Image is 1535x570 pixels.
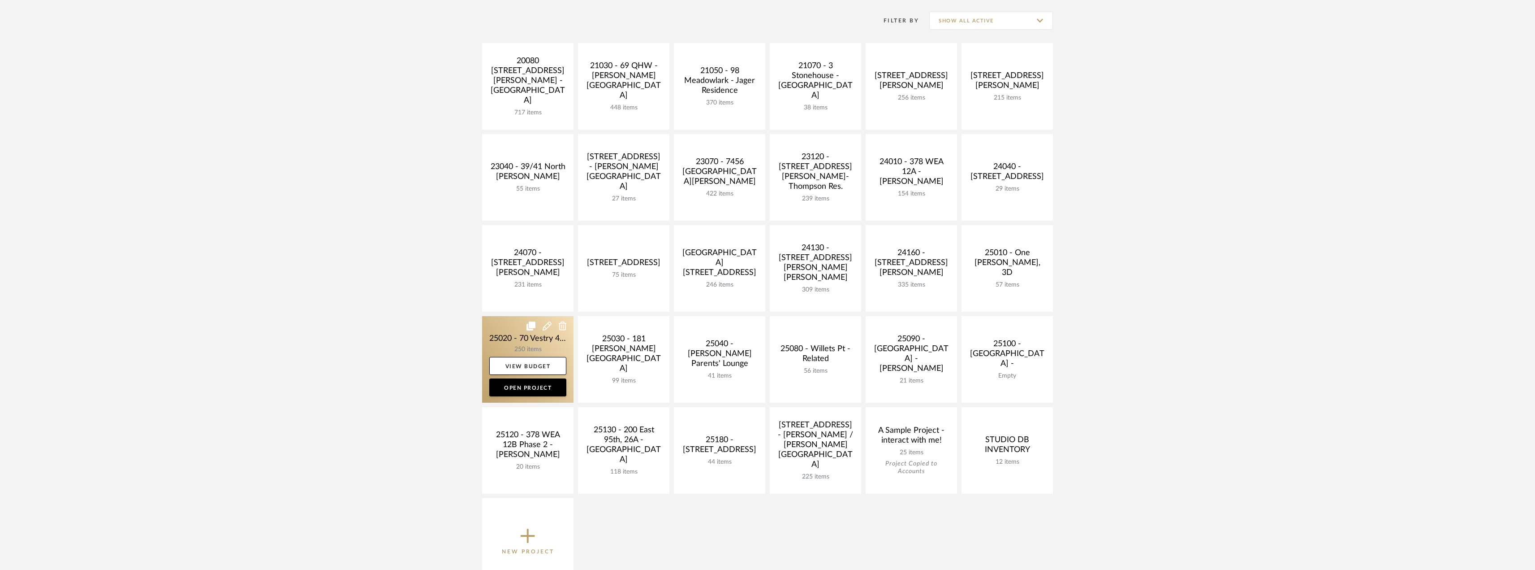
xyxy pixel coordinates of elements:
div: 370 items [681,99,758,107]
div: [STREET_ADDRESS] [585,258,662,271]
div: [STREET_ADDRESS][PERSON_NAME] [969,71,1046,94]
div: 256 items [873,94,950,102]
div: Project Copied to Accounts [873,460,950,475]
div: 56 items [777,367,854,375]
div: 55 items [489,185,566,193]
div: 25180 - [STREET_ADDRESS] [681,435,758,458]
div: 448 items [585,104,662,112]
div: 25010 - One [PERSON_NAME], 3D [969,248,1046,281]
div: 99 items [585,377,662,385]
div: 21 items [873,377,950,385]
div: 27 items [585,195,662,203]
div: 335 items [873,281,950,289]
div: 118 items [585,468,662,476]
div: 41 items [681,372,758,380]
div: 225 items [777,473,854,481]
div: 44 items [681,458,758,466]
div: 38 items [777,104,854,112]
div: 239 items [777,195,854,203]
p: New Project [502,547,554,556]
div: [STREET_ADDRESS][PERSON_NAME] [873,71,950,94]
div: 25 items [873,449,950,457]
div: [GEOGRAPHIC_DATA][STREET_ADDRESS] [681,248,758,281]
div: 23070 - 7456 [GEOGRAPHIC_DATA][PERSON_NAME] [681,157,758,190]
div: 717 items [489,109,566,117]
div: 25130 - 200 East 95th, 26A - [GEOGRAPHIC_DATA] [585,425,662,468]
div: A Sample Project - interact with me! [873,426,950,449]
div: Filter By [872,16,919,25]
div: [STREET_ADDRESS] - [PERSON_NAME] / [PERSON_NAME][GEOGRAPHIC_DATA] [777,420,854,473]
div: 25080 - Willets Pt - Related [777,344,854,367]
div: 57 items [969,281,1046,289]
div: Empty [969,372,1046,380]
div: 75 items [585,271,662,279]
div: 24160 - [STREET_ADDRESS][PERSON_NAME] [873,248,950,281]
div: 25090 - [GEOGRAPHIC_DATA] - [PERSON_NAME] [873,334,950,377]
div: 246 items [681,281,758,289]
div: 25040 - [PERSON_NAME] Parents' Lounge [681,339,758,372]
div: 20080 [STREET_ADDRESS][PERSON_NAME] - [GEOGRAPHIC_DATA] [489,56,566,109]
div: 231 items [489,281,566,289]
div: 21030 - 69 QHW - [PERSON_NAME][GEOGRAPHIC_DATA] [585,61,662,104]
div: 24070 - [STREET_ADDRESS][PERSON_NAME] [489,248,566,281]
div: 23120 - [STREET_ADDRESS][PERSON_NAME]-Thompson Res. [777,152,854,195]
div: 309 items [777,286,854,294]
div: 24040 - [STREET_ADDRESS] [969,162,1046,185]
div: [STREET_ADDRESS] - [PERSON_NAME][GEOGRAPHIC_DATA] [585,152,662,195]
div: 23040 - 39/41 North [PERSON_NAME] [489,162,566,185]
a: Open Project [489,379,566,396]
a: View Budget [489,357,566,375]
div: 12 items [969,458,1046,466]
div: 21070 - 3 Stonehouse - [GEOGRAPHIC_DATA] [777,61,854,104]
div: 20 items [489,463,566,471]
div: 24010 - 378 WEA 12A - [PERSON_NAME] [873,157,950,190]
div: 25030 - 181 [PERSON_NAME][GEOGRAPHIC_DATA] [585,334,662,377]
div: 215 items [969,94,1046,102]
div: 25120 - 378 WEA 12B Phase 2 - [PERSON_NAME] [489,430,566,463]
div: 422 items [681,190,758,198]
div: 25100 - [GEOGRAPHIC_DATA] - [969,339,1046,372]
div: 29 items [969,185,1046,193]
div: 21050 - 98 Meadowlark - Jager Residence [681,66,758,99]
div: STUDIO DB INVENTORY [969,435,1046,458]
div: 24130 - [STREET_ADDRESS][PERSON_NAME][PERSON_NAME] [777,243,854,286]
div: 154 items [873,190,950,198]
